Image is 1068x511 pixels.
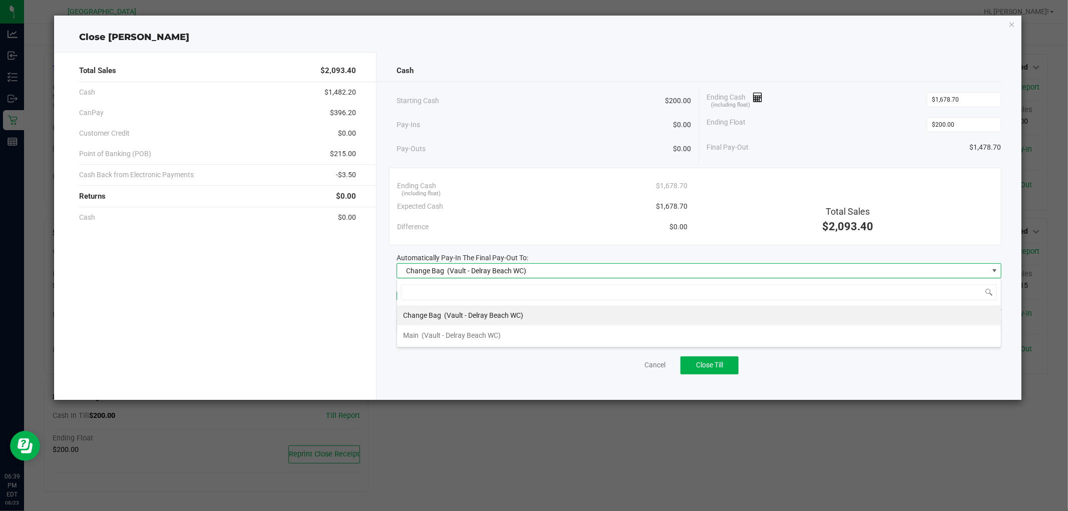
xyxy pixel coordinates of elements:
[656,201,687,212] span: $1,678.70
[644,360,665,370] a: Cancel
[79,108,104,118] span: CanPay
[10,431,40,461] iframe: Resource center
[706,117,746,132] span: Ending Float
[79,170,194,180] span: Cash Back from Electronic Payments
[680,356,739,374] button: Close Till
[665,96,691,106] span: $200.00
[673,144,691,154] span: $0.00
[336,170,356,180] span: -$3.50
[79,128,130,139] span: Customer Credit
[397,120,420,130] span: Pay-Ins
[444,311,523,319] span: (Vault - Delray Beach WC)
[422,331,501,339] span: (Vault - Delray Beach WC)
[320,65,356,77] span: $2,093.40
[397,65,414,77] span: Cash
[338,128,356,139] span: $0.00
[826,206,870,217] span: Total Sales
[397,181,436,191] span: Ending Cash
[330,108,356,118] span: $396.20
[397,222,429,232] span: Difference
[79,186,356,207] div: Returns
[324,87,356,98] span: $1,482.20
[79,65,116,77] span: Total Sales
[336,191,356,202] span: $0.00
[402,190,441,198] span: (including float)
[406,267,444,275] span: Change Bag
[669,222,687,232] span: $0.00
[397,96,439,106] span: Starting Cash
[822,220,873,233] span: $2,093.40
[54,31,1021,44] div: Close [PERSON_NAME]
[338,212,356,223] span: $0.00
[397,144,426,154] span: Pay-Outs
[970,142,1001,153] span: $1,478.70
[397,201,443,212] span: Expected Cash
[673,120,691,130] span: $0.00
[696,361,723,369] span: Close Till
[397,254,528,262] span: Automatically Pay-In The Final Pay-Out To:
[711,101,750,110] span: (including float)
[447,267,526,275] span: (Vault - Delray Beach WC)
[403,311,441,319] span: Change Bag
[706,142,749,153] span: Final Pay-Out
[656,181,687,191] span: $1,678.70
[79,87,95,98] span: Cash
[79,212,95,223] span: Cash
[79,149,151,159] span: Point of Banking (POB)
[706,92,763,107] span: Ending Cash
[403,331,419,339] span: Main
[330,149,356,159] span: $215.00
